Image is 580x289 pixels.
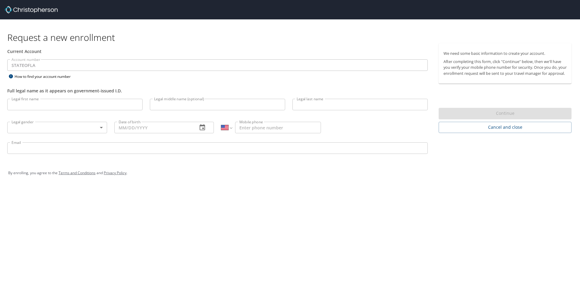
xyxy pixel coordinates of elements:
div: By enrolling, you agree to the and . [8,165,572,181]
a: Terms and Conditions [59,170,96,175]
button: Cancel and close [439,122,572,133]
p: After completing this form, click "Continue" below, then we'll have you verify your mobile phone ... [443,59,567,76]
p: We need some basic information to create your account. [443,51,567,56]
a: Privacy Policy [104,170,126,175]
span: Cancel and close [443,124,567,131]
h1: Request a new enrollment [7,32,576,43]
div: ​ [7,122,107,133]
input: Enter phone number [235,122,321,133]
input: MM/DD/YYYY [114,122,193,133]
div: Full legal name as it appears on government-issued I.D. [7,88,428,94]
img: cbt logo [5,6,58,13]
div: How to find your account number [7,73,83,80]
div: Current Account [7,48,428,55]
